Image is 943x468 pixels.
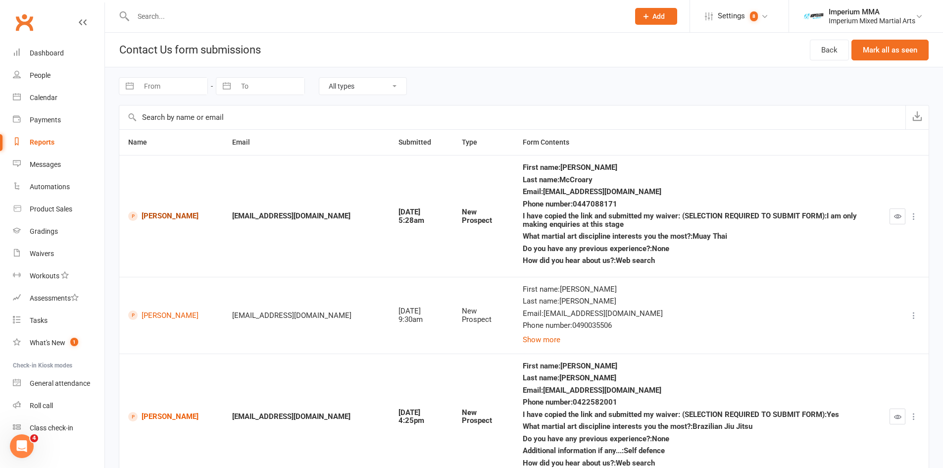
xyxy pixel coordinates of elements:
div: Do you have any previous experience? : None [523,435,872,443]
a: Assessments [13,287,104,310]
div: What martial art discipline interests you the most? : Muay Thai [523,232,872,241]
div: I have copied the link and submitted my waiver: (SELECTION REQUIRED TO SUBMIT FORM) : Yes [523,411,872,419]
a: General attendance kiosk mode [13,372,104,395]
div: New Prospect [462,208,505,224]
a: [PERSON_NAME] [128,412,214,421]
a: Class kiosk mode [13,417,104,439]
a: What's New1 [13,332,104,354]
div: Dashboard [30,49,64,57]
div: New Prospect [462,307,505,323]
a: Calendar [13,87,104,109]
div: Additional information if any... : Self defence [523,447,872,455]
img: thumb_image1639376871.png [804,6,824,26]
a: Payments [13,109,104,131]
div: First name : [PERSON_NAME] [523,362,872,370]
a: Messages [13,154,104,176]
span: 8 [750,11,758,21]
div: Workouts [30,272,59,280]
div: Imperium Mixed Martial Arts [829,16,915,25]
a: Automations [13,176,104,198]
div: [DATE] 5:28am [398,208,444,224]
iframe: Intercom live chat [10,434,34,458]
a: Tasks [13,310,104,332]
div: Imperium MMA [829,7,915,16]
div: [EMAIL_ADDRESS][DOMAIN_NAME] [232,413,381,421]
div: I have copied the link and submitted my waiver: (SELECTION REQUIRED TO SUBMIT FORM) : I am only m... [523,212,872,228]
span: Add [652,12,665,20]
a: People [13,64,104,87]
input: From [139,78,207,95]
a: Roll call [13,395,104,417]
a: Waivers [13,243,104,265]
div: Reports [30,138,54,146]
th: Name [119,130,223,155]
div: First name : [PERSON_NAME] [523,163,872,172]
div: What martial art discipline interests you the most? : Brazilian Jiu Jitsu [523,422,872,431]
span: Settings [718,5,745,27]
button: Add [635,8,677,25]
div: [DATE] 4:25pm [398,409,444,425]
div: Messages [30,160,61,168]
input: Search by name or email [119,105,905,129]
div: First name : [PERSON_NAME] [523,285,872,294]
div: [EMAIL_ADDRESS][DOMAIN_NAME] [232,212,381,220]
a: Reports [13,131,104,154]
span: 1 [70,338,78,346]
div: Phone number : 0422582001 [523,398,872,407]
div: [DATE] 9:30am [398,307,444,323]
div: Waivers [30,250,54,258]
div: Automations [30,183,70,191]
th: Form Contents [514,130,881,155]
div: General attendance [30,379,90,387]
a: Product Sales [13,198,104,220]
div: Calendar [30,94,57,102]
div: Email : [EMAIL_ADDRESS][DOMAIN_NAME] [523,188,872,196]
input: Search... [130,9,622,23]
div: People [30,71,50,79]
div: Phone number : 0447088171 [523,200,872,208]
div: Do you have any previous experience? : None [523,245,872,253]
th: Type [453,130,514,155]
div: Payments [30,116,61,124]
h1: Contact Us form submissions [105,33,261,67]
button: Show more [523,334,560,346]
div: Email : [EMAIL_ADDRESS][DOMAIN_NAME] [523,310,872,318]
a: Clubworx [12,10,37,35]
a: Gradings [13,220,104,243]
div: Phone number : 0490035506 [523,321,872,330]
a: Workouts [13,265,104,287]
div: Product Sales [30,205,72,213]
div: What's New [30,339,65,347]
span: 4 [30,434,38,442]
div: Last name : [PERSON_NAME] [523,374,872,382]
div: Email : [EMAIL_ADDRESS][DOMAIN_NAME] [523,386,872,395]
th: Email [223,130,390,155]
a: [PERSON_NAME] [128,211,214,221]
button: Mark all as seen [851,40,929,60]
div: How did you hear about us? : Web search [523,459,872,468]
div: Class check-in [30,424,73,432]
div: Gradings [30,227,58,235]
div: New Prospect [462,409,505,425]
th: Submitted [390,130,453,155]
div: Roll call [30,402,53,410]
div: Assessments [30,294,79,302]
a: Back [810,40,849,60]
input: To [236,78,304,95]
a: [PERSON_NAME] [128,311,214,320]
div: [EMAIL_ADDRESS][DOMAIN_NAME] [232,312,381,320]
div: How did you hear about us? : Web search [523,257,872,265]
div: Last name : [PERSON_NAME] [523,297,872,306]
a: Dashboard [13,42,104,64]
div: Last name : McCroary [523,176,872,184]
div: Tasks [30,316,48,324]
